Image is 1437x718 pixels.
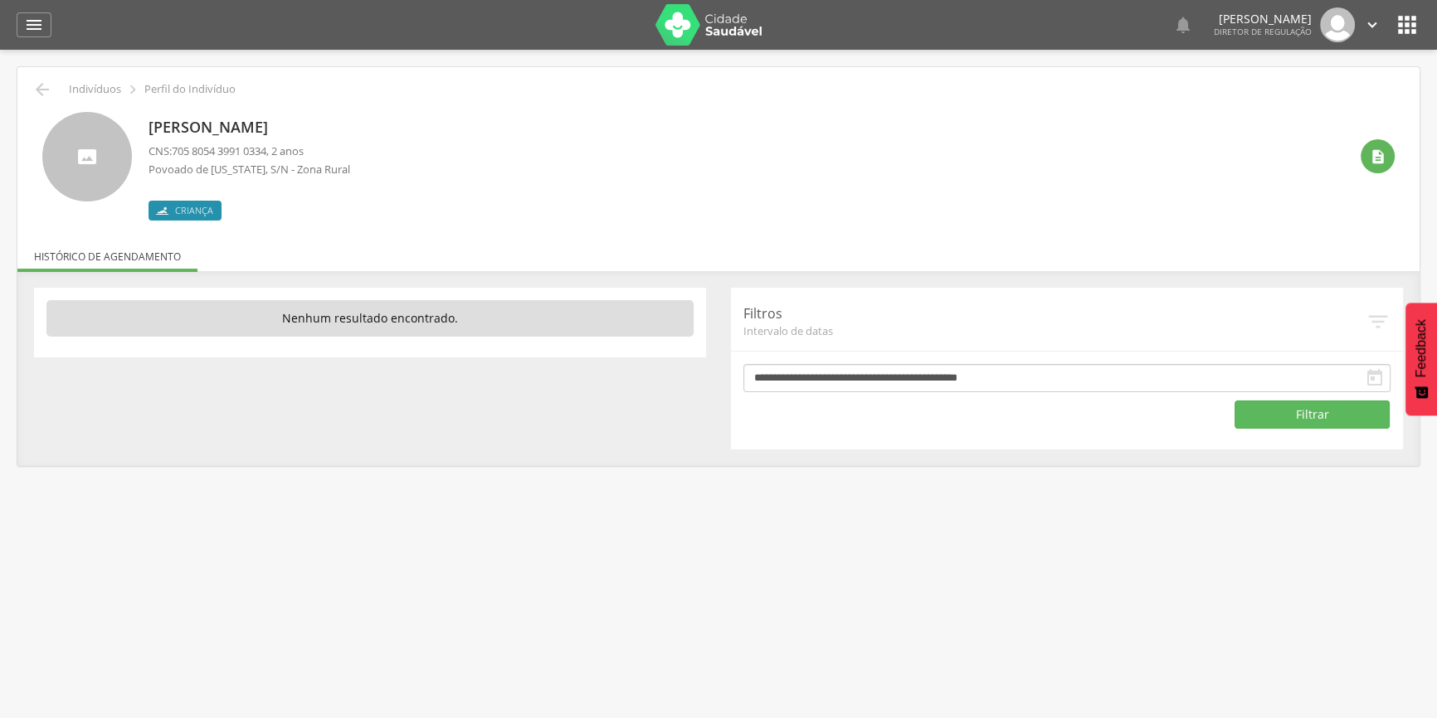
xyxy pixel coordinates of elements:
p: Nenhum resultado encontrado. [46,300,694,337]
span: Diretor de regulação [1214,26,1312,37]
span: 705 8054 3991 0334 [172,143,266,158]
i:  [1365,368,1385,388]
i:  [1366,309,1391,334]
p: [PERSON_NAME] [149,117,350,138]
i:  [1394,12,1420,38]
a:  [1173,7,1193,42]
span: Intervalo de datas [743,323,1366,338]
i:  [1363,16,1381,34]
a:  [1363,7,1381,42]
i:  [24,15,44,35]
i:  [32,80,52,99]
p: Povoado de [US_STATE], S/N - Zona Rural [149,162,350,177]
button: Filtrar [1235,400,1390,429]
p: Filtros [743,304,1366,323]
i:  [1370,148,1386,165]
span: Feedback [1414,319,1429,377]
p: [PERSON_NAME] [1214,13,1312,25]
p: CNS: , 2 anos [149,143,350,159]
a:  [17,12,51,37]
span: Criança [175,204,213,217]
button: Feedback - Mostrar pesquisa [1405,303,1437,415]
i:  [1173,15,1193,35]
p: Perfil do Indivíduo [144,83,236,96]
p: Indivíduos [69,83,121,96]
i:  [124,80,142,99]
